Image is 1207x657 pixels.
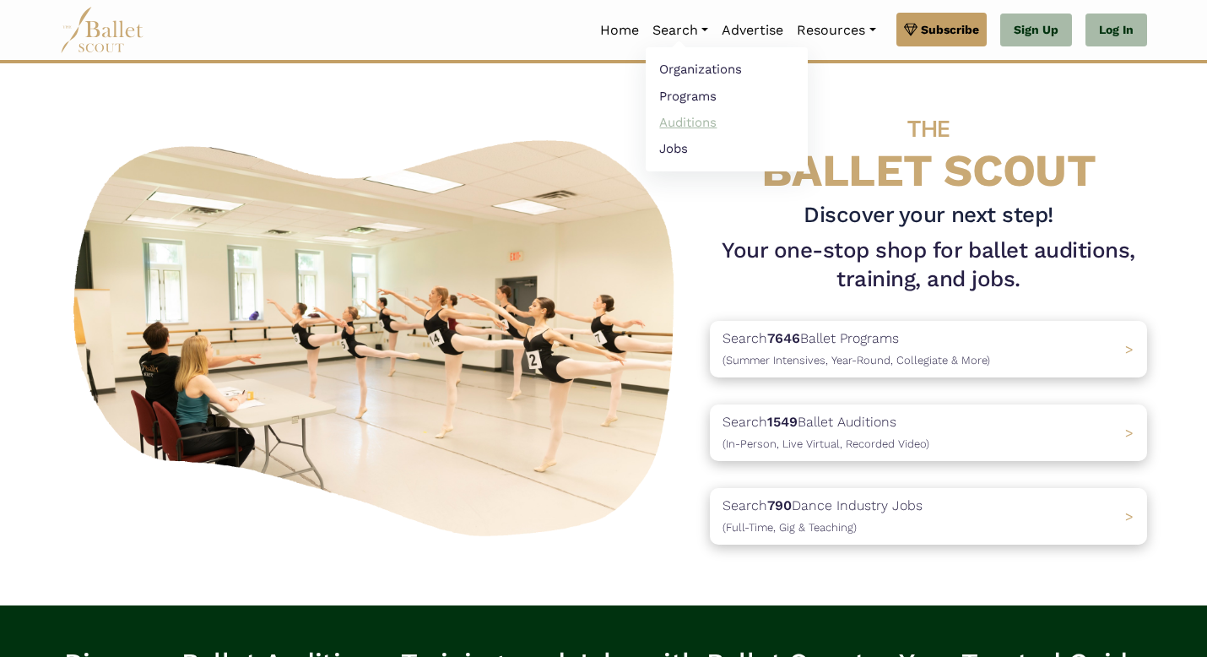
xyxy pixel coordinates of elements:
p: Search Dance Industry Jobs [723,495,923,538]
a: Search7646Ballet Programs(Summer Intensives, Year-Round, Collegiate & More)> [710,321,1147,377]
span: > [1125,508,1134,524]
span: (In-Person, Live Virtual, Recorded Video) [723,437,929,450]
img: gem.svg [904,20,917,39]
a: Resources [790,13,882,48]
h1: Your one-stop shop for ballet auditions, training, and jobs. [710,236,1147,294]
ul: Resources [646,47,808,171]
p: Search Ballet Programs [723,328,990,371]
a: Log In [1085,14,1147,47]
span: > [1125,425,1134,441]
a: Sign Up [1000,14,1072,47]
span: THE [907,115,950,143]
span: Subscribe [921,20,979,39]
a: Search [646,13,715,48]
a: Auditions [646,109,808,135]
span: > [1125,341,1134,357]
p: Search Ballet Auditions [723,411,929,454]
a: Jobs [646,135,808,161]
a: Search1549Ballet Auditions(In-Person, Live Virtual, Recorded Video) > [710,405,1147,461]
b: 790 [767,497,792,513]
h3: Discover your next step! [710,201,1147,230]
b: 1549 [767,414,798,430]
a: Organizations [646,57,808,83]
a: Subscribe [896,13,987,46]
h4: BALLET SCOUT [710,97,1147,194]
a: Programs [646,83,808,109]
a: Advertise [715,13,790,48]
a: Search790Dance Industry Jobs(Full-Time, Gig & Teaching) > [710,488,1147,545]
a: Home [593,13,646,48]
img: A group of ballerinas talking to each other in a ballet studio [60,122,696,546]
span: (Summer Intensives, Year-Round, Collegiate & More) [723,354,990,367]
span: (Full-Time, Gig & Teaching) [723,521,857,534]
b: 7646 [767,330,800,346]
